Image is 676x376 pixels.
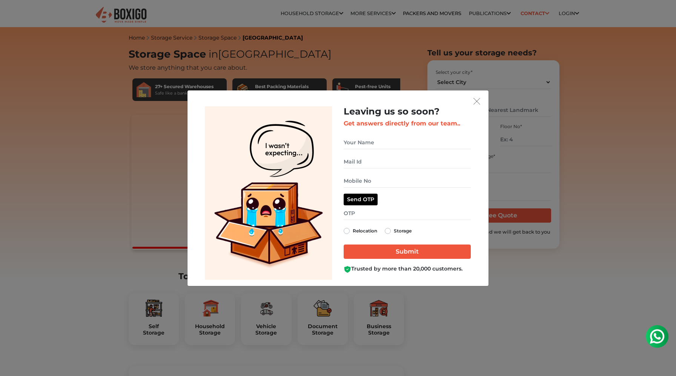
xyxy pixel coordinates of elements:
[353,226,377,235] label: Relocation
[473,98,480,105] img: exit
[394,226,412,235] label: Storage
[344,106,471,117] h2: Leaving us so soon?
[344,155,471,168] input: Mail Id
[344,136,471,149] input: Your Name
[344,245,471,259] input: Submit
[344,120,471,127] h3: Get answers directly from our team..
[344,194,378,205] button: Send OTP
[8,8,23,23] img: whatsapp-icon.svg
[344,207,471,220] input: OTP
[344,174,471,188] input: Mobile No
[344,265,471,273] div: Trusted by more than 20,000 customers.
[205,106,332,280] img: Lead Welcome Image
[344,266,351,273] img: Boxigo Customer Shield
